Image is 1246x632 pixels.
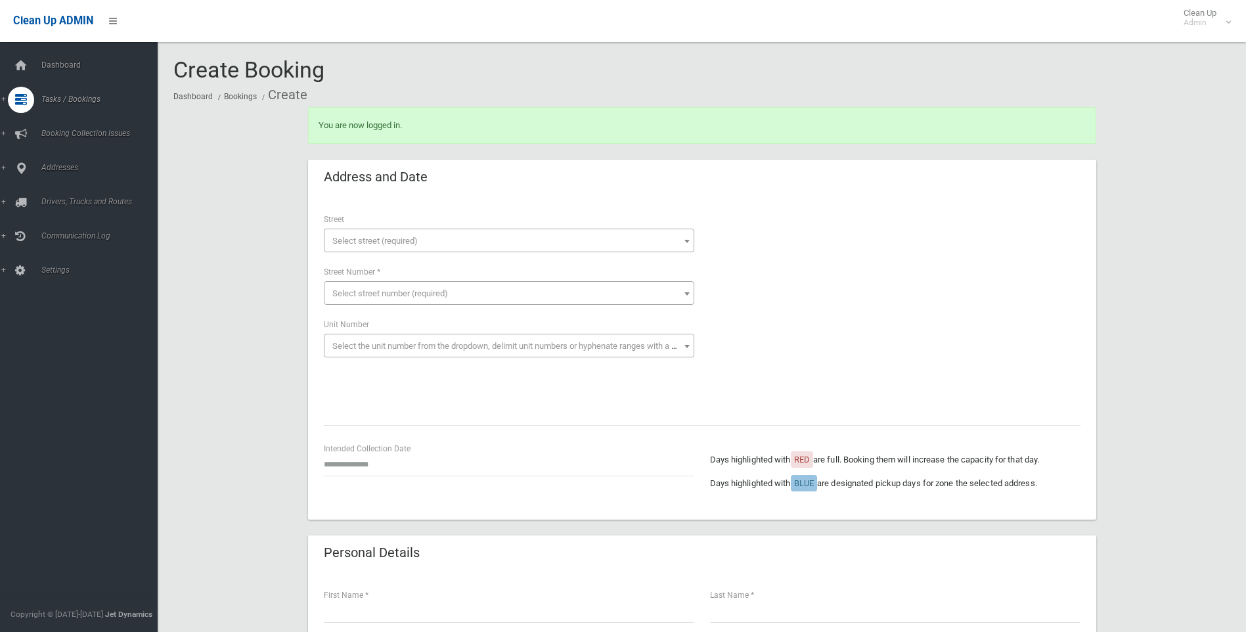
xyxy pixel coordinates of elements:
p: Days highlighted with are designated pickup days for zone the selected address. [710,476,1080,491]
strong: Jet Dynamics [105,610,152,619]
span: Booking Collection Issues [37,129,167,138]
span: Settings [37,265,167,275]
span: Tasks / Bookings [37,95,167,104]
a: Dashboard [173,92,213,101]
span: Select street (required) [332,236,418,246]
span: Select the unit number from the dropdown, delimit unit numbers or hyphenate ranges with a comma [332,341,700,351]
li: Create [259,83,307,107]
span: Dashboard [37,60,167,70]
span: Copyright © [DATE]-[DATE] [11,610,103,619]
header: Address and Date [308,164,443,190]
span: Drivers, Trucks and Routes [37,197,167,206]
div: You are now logged in. [308,107,1096,144]
small: Admin [1184,18,1216,28]
p: Days highlighted with are full. Booking them will increase the capacity for that day. [710,452,1080,468]
header: Personal Details [308,540,435,566]
span: RED [794,455,810,464]
span: Clean Up ADMIN [13,14,93,27]
span: Clean Up [1177,8,1230,28]
a: Bookings [224,92,257,101]
span: Select street number (required) [332,288,448,298]
span: Communication Log [37,231,167,240]
span: Create Booking [173,56,324,83]
span: Addresses [37,163,167,172]
span: BLUE [794,478,814,488]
